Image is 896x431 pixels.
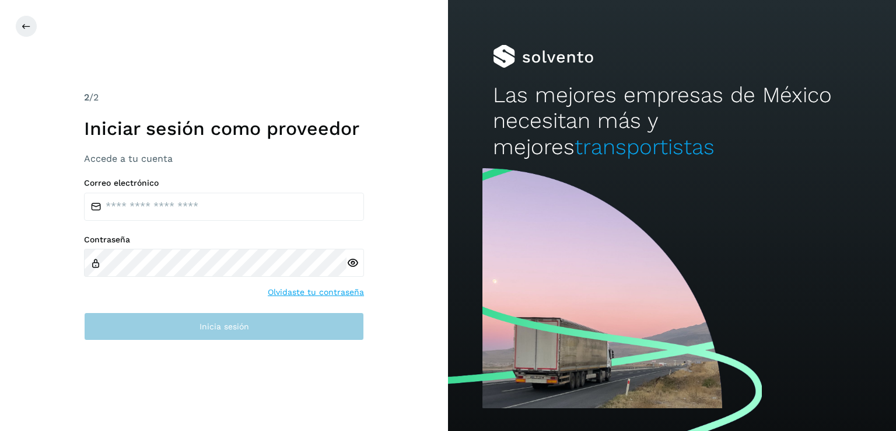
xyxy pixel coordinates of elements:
[575,134,715,159] span: transportistas
[268,286,364,298] a: Olvidaste tu contraseña
[84,312,364,340] button: Inicia sesión
[84,178,364,188] label: Correo electrónico
[84,153,364,164] h3: Accede a tu cuenta
[84,91,364,105] div: /2
[199,322,249,331] span: Inicia sesión
[84,117,364,140] h1: Iniciar sesión como proveedor
[493,82,851,160] h2: Las mejores empresas de México necesitan más y mejores
[84,92,89,103] span: 2
[84,235,364,245] label: Contraseña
